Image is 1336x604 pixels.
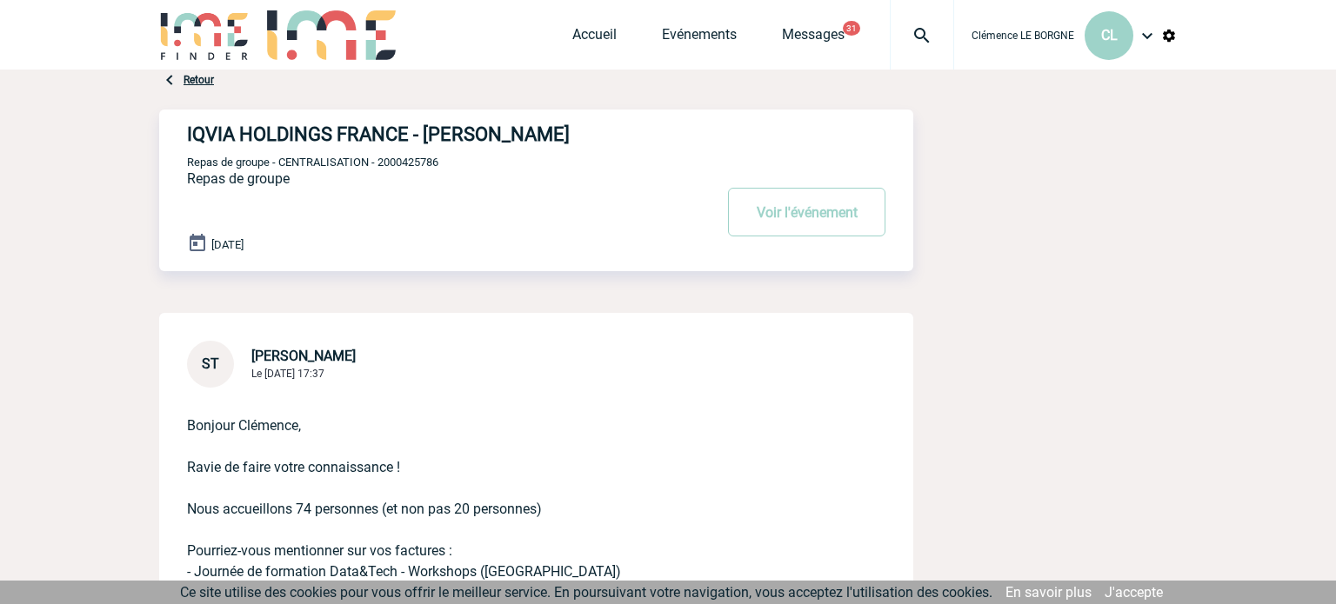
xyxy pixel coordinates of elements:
button: Voir l'événement [728,188,885,236]
span: Clémence LE BORGNE [972,30,1074,42]
span: ST [202,355,219,372]
h4: IQVIA HOLDINGS FRANCE - [PERSON_NAME] [187,123,661,145]
a: Retour [184,74,214,86]
span: [PERSON_NAME] [251,348,356,364]
span: Repas de groupe - CENTRALISATION - 2000425786 [187,156,438,169]
span: Le [DATE] 17:37 [251,368,324,380]
a: Evénements [662,26,737,50]
span: Ce site utilise des cookies pour vous offrir le meilleur service. En poursuivant votre navigation... [180,584,992,601]
button: 31 [843,21,860,36]
span: [DATE] [211,238,244,251]
a: En savoir plus [1005,584,1092,601]
a: Messages [782,26,845,50]
a: Accueil [572,26,617,50]
img: IME-Finder [159,10,250,60]
a: J'accepte [1105,584,1163,601]
span: Repas de groupe [187,170,290,187]
span: CL [1101,27,1118,43]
